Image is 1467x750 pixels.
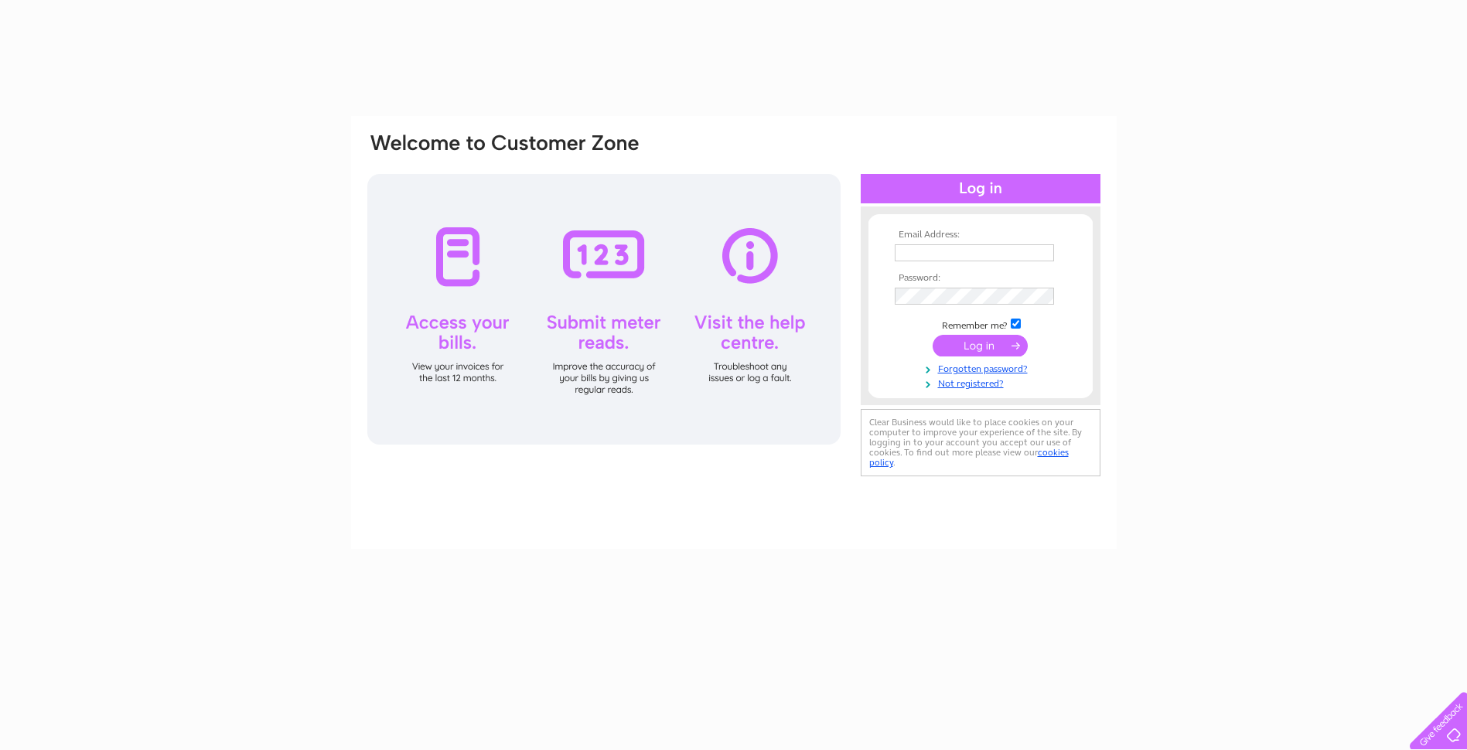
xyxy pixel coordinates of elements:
th: Password: [891,273,1070,284]
a: cookies policy [869,447,1069,468]
a: Not registered? [895,375,1070,390]
div: Clear Business would like to place cookies on your computer to improve your experience of the sit... [861,409,1100,476]
td: Remember me? [891,316,1070,332]
a: Forgotten password? [895,360,1070,375]
th: Email Address: [891,230,1070,240]
input: Submit [933,335,1028,356]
